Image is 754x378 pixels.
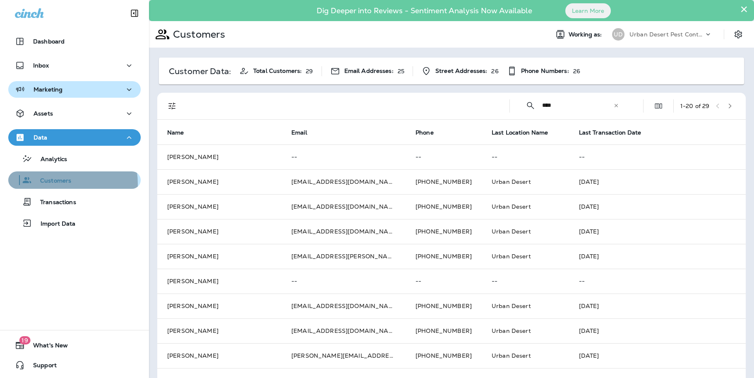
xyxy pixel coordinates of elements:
td: [DATE] [569,219,746,244]
button: Learn More [565,3,611,18]
button: Analytics [8,150,141,167]
td: [PERSON_NAME] [157,194,281,219]
td: [EMAIL_ADDRESS][DOMAIN_NAME] [281,194,406,219]
span: Last Transaction Date [579,129,652,136]
span: Email [291,129,307,136]
button: Data [8,129,141,146]
p: 25 [398,68,404,75]
p: -- [579,154,736,160]
p: -- [415,154,472,160]
span: Urban Desert [492,352,531,359]
span: Street Addresses: [435,67,487,75]
span: Last Location Name [492,129,548,136]
span: Phone [415,129,444,136]
p: -- [415,278,472,284]
p: -- [579,278,736,284]
td: [EMAIL_ADDRESS][DOMAIN_NAME] [281,294,406,318]
td: [PHONE_NUMBER] [406,219,482,244]
button: Collapse Sidebar [123,5,146,22]
button: Transactions [8,193,141,210]
p: Customers [32,177,71,185]
p: Marketing [34,86,62,93]
span: Name [167,129,184,136]
button: Dashboard [8,33,141,50]
p: 26 [573,68,580,75]
p: Analytics [32,156,67,164]
td: [DATE] [569,194,746,219]
td: [PHONE_NUMBER] [406,294,482,318]
p: Dashboard [33,38,65,45]
td: [PHONE_NUMBER] [406,194,482,219]
span: 19 [19,336,30,344]
span: Urban Desert [492,178,531,185]
td: [PERSON_NAME] [157,244,281,269]
span: Working as: [569,31,604,38]
td: [DATE] [569,169,746,194]
p: Assets [34,110,53,117]
button: Assets [8,105,141,122]
button: Marketing [8,81,141,98]
span: Urban Desert [492,253,531,260]
td: [DATE] [569,294,746,318]
td: [PERSON_NAME] [157,294,281,318]
td: [PERSON_NAME] [157,169,281,194]
td: [PERSON_NAME] [157,318,281,343]
p: Customer Data: [169,68,231,75]
td: [PERSON_NAME][EMAIL_ADDRESS][DOMAIN_NAME] [281,343,406,368]
div: 1 - 20 of 29 [680,103,709,109]
button: Import Data [8,214,141,232]
p: Dig Deeper into Reviews - Sentiment Analysis Now Available [293,10,556,12]
td: [PERSON_NAME] [157,144,281,169]
p: Transactions [32,199,76,207]
td: [DATE] [569,318,746,343]
span: Urban Desert [492,327,531,335]
td: [PERSON_NAME] [157,343,281,368]
div: UD [612,28,624,41]
span: Last Transaction Date [579,129,641,136]
button: Inbox [8,57,141,74]
span: Email [291,129,318,136]
span: Phone [415,129,434,136]
td: [PERSON_NAME] [157,269,281,294]
button: 19What's New [8,337,141,354]
p: Inbox [33,62,49,69]
td: [EMAIL_ADDRESS][DOMAIN_NAME] [281,318,406,343]
span: What's New [25,342,68,352]
p: Data [34,134,48,141]
p: Customers [170,28,225,41]
button: Edit Fields [650,98,667,114]
td: [EMAIL_ADDRESS][DOMAIN_NAME] [281,219,406,244]
p: -- [492,154,559,160]
td: [EMAIL_ADDRESS][DOMAIN_NAME] [281,169,406,194]
button: Collapse Search [522,97,539,114]
span: Email Addresses: [344,67,394,75]
td: [PHONE_NUMBER] [406,244,482,269]
p: -- [492,278,559,284]
span: Total Customers: [253,67,302,75]
p: Import Data [32,220,76,228]
p: Urban Desert Pest Control [629,31,704,38]
button: Settings [731,27,746,42]
p: -- [291,154,396,160]
td: [DATE] [569,244,746,269]
span: Support [25,362,57,372]
td: [PHONE_NUMBER] [406,169,482,194]
td: [PERSON_NAME] [157,219,281,244]
span: Name [167,129,195,136]
td: [DATE] [569,343,746,368]
button: Filters [164,98,180,114]
span: Last Location Name [492,129,559,136]
p: -- [291,278,396,284]
span: Phone Numbers: [521,67,569,75]
span: Urban Desert [492,203,531,210]
button: Close [740,2,748,16]
p: 29 [306,68,313,75]
p: 26 [491,68,498,75]
button: Customers [8,171,141,189]
td: [PHONE_NUMBER] [406,318,482,343]
span: Urban Desert [492,228,531,235]
td: [EMAIL_ADDRESS][PERSON_NAME][DOMAIN_NAME] [281,244,406,269]
td: [PHONE_NUMBER] [406,343,482,368]
span: Urban Desert [492,302,531,310]
button: Support [8,357,141,373]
